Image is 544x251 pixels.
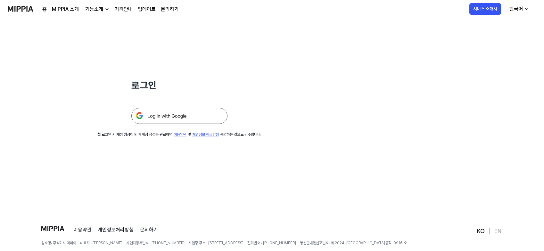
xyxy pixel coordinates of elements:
[98,226,134,234] a: 개인정보처리방침
[80,240,122,246] span: 대표자 : [PERSON_NAME]
[131,78,227,93] h1: 로그인
[138,5,156,13] a: 업데이트
[104,7,110,12] img: down
[41,226,64,231] img: logo
[508,5,524,13] div: 한국어
[174,132,186,137] a: 이용약관
[192,132,219,137] a: 개인정보 취급방침
[131,108,227,124] img: 구글 로그인 버튼
[188,240,243,246] span: 사업장 주소 : [STREET_ADDRESS]
[140,226,158,234] a: 문의하기
[477,227,485,235] a: KO
[247,240,296,246] span: 전화번호 : [PHONE_NUMBER]
[115,5,133,13] a: 가격안내
[41,240,76,246] span: 상호명: 주식회사 미피아
[504,3,533,15] button: 한국어
[469,3,501,15] button: 서비스 소개서
[84,5,110,13] button: 기능소개
[84,5,104,13] div: 기능소개
[42,5,47,13] a: 홈
[161,5,179,13] a: 문의하기
[300,240,407,246] span: 통신판매업신고번호: 제 2024-[GEOGRAPHIC_DATA]동작-0916 호
[126,240,185,246] span: 사업자등록번호 : [PHONE_NUMBER]
[73,226,91,234] a: 이용약관
[52,5,79,13] a: MIPPIA 소개
[494,227,501,235] a: EN
[97,132,261,137] div: 첫 로그인 시 계정 생성이 되며 계정 생성을 완료하면 및 동의하는 것으로 간주합니다.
